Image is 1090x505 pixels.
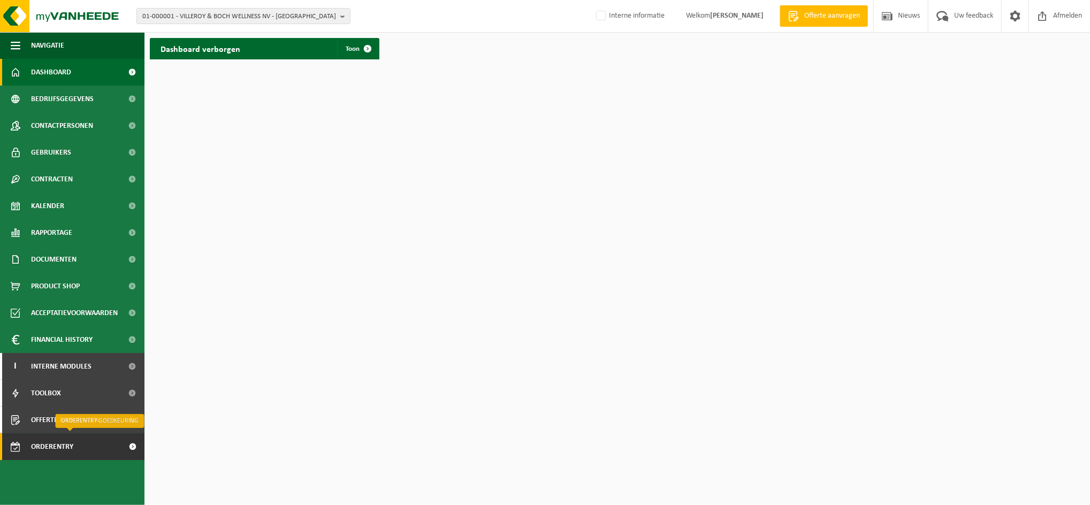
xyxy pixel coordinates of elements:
span: Interne modules [31,353,92,380]
span: Offerte aanvragen [31,407,99,433]
a: Toon [337,38,378,59]
span: I [11,353,20,380]
h2: Dashboard verborgen [150,38,251,59]
span: Contracten [31,166,73,193]
span: Bedrijfsgegevens [31,86,94,112]
span: Orderentry Goedkeuring [31,433,121,460]
label: Interne informatie [594,8,665,24]
span: Product Shop [31,273,80,300]
span: Toolbox [31,380,61,407]
button: 01-000001 - VILLEROY & BOCH WELLNESS NV - [GEOGRAPHIC_DATA] [136,8,350,24]
span: Kalender [31,193,64,219]
span: Toon [346,45,360,52]
span: Gebruikers [31,139,71,166]
a: Offerte aanvragen [780,5,868,27]
span: Dashboard [31,59,71,86]
span: Offerte aanvragen [802,11,863,21]
span: Financial History [31,326,93,353]
span: 01-000001 - VILLEROY & BOCH WELLNESS NV - [GEOGRAPHIC_DATA] [142,9,336,25]
strong: [PERSON_NAME] [710,12,764,20]
span: Navigatie [31,32,64,59]
span: Acceptatievoorwaarden [31,300,118,326]
span: Contactpersonen [31,112,93,139]
span: Documenten [31,246,77,273]
span: Rapportage [31,219,72,246]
